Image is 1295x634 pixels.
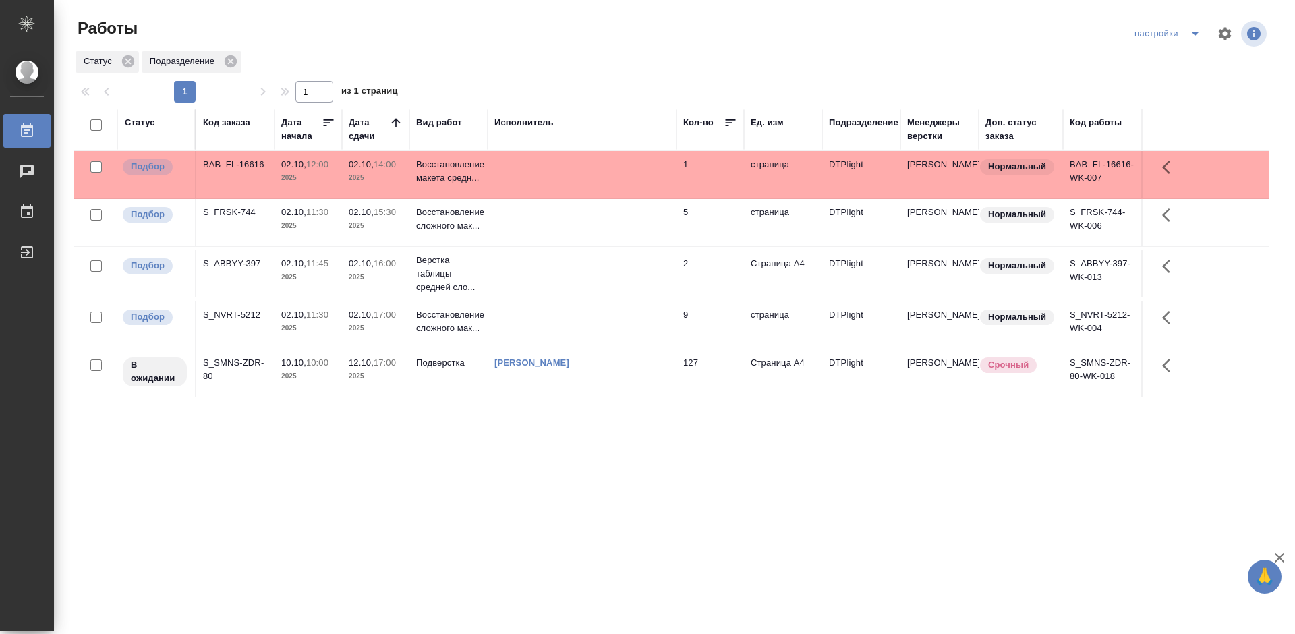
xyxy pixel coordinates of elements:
div: Статус [125,116,155,129]
p: [PERSON_NAME] [907,257,972,270]
p: 11:30 [306,207,328,217]
td: S_SMNS-ZDR-80-WK-018 [1063,349,1141,397]
p: Подбор [131,310,165,324]
a: [PERSON_NAME] [494,357,569,368]
td: 2 [677,250,744,297]
td: DTPlight [822,301,900,349]
p: 2025 [281,370,335,383]
p: [PERSON_NAME] [907,356,972,370]
p: 11:45 [306,258,328,268]
p: 2025 [349,270,403,284]
p: 02.10, [349,207,374,217]
div: BAB_FL-16616 [203,158,268,171]
p: 2025 [349,322,403,335]
div: Дата сдачи [349,116,389,143]
button: Здесь прячутся важные кнопки [1154,250,1186,283]
div: Подразделение [829,116,898,129]
p: 2025 [281,322,335,335]
div: Код работы [1070,116,1122,129]
div: Дата начала [281,116,322,143]
div: S_ABBYY-397 [203,257,268,270]
p: 02.10, [281,258,306,268]
button: Здесь прячутся важные кнопки [1154,349,1186,382]
div: S_SMNS-ZDR-80 [203,356,268,383]
td: 1 [677,151,744,198]
p: Восстановление макета средн... [416,158,481,185]
div: Исполнитель назначен, приступать к работе пока рано [121,356,188,388]
div: S_NVRT-5212 [203,308,268,322]
p: 17:00 [374,357,396,368]
p: 02.10, [349,310,374,320]
div: Можно подбирать исполнителей [121,257,188,275]
td: DTPlight [822,199,900,246]
p: 12.10, [349,357,374,368]
p: Подбор [131,208,165,221]
div: Можно подбирать исполнителей [121,158,188,176]
p: Подразделение [150,55,219,68]
div: Подразделение [142,51,241,73]
td: 127 [677,349,744,397]
p: Верстка таблицы средней сло... [416,254,481,294]
div: Можно подбирать исполнителей [121,206,188,224]
td: S_ABBYY-397-WK-013 [1063,250,1141,297]
span: Работы [74,18,138,39]
td: BAB_FL-16616-WK-007 [1063,151,1141,198]
p: 02.10, [349,258,374,268]
p: Статус [84,55,117,68]
p: 10:00 [306,357,328,368]
p: Восстановление сложного мак... [416,206,481,233]
button: Здесь прячутся важные кнопки [1154,151,1186,183]
button: Здесь прячутся важные кнопки [1154,301,1186,334]
p: 16:00 [374,258,396,268]
td: страница [744,151,822,198]
div: split button [1131,23,1209,45]
span: Посмотреть информацию [1241,21,1269,47]
div: Можно подбирать исполнителей [121,308,188,326]
p: 02.10, [281,159,306,169]
p: 11:30 [306,310,328,320]
p: 2025 [349,219,403,233]
p: Подбор [131,259,165,272]
td: страница [744,301,822,349]
p: Нормальный [988,310,1046,324]
p: 2025 [349,370,403,383]
p: 14:00 [374,159,396,169]
td: S_FRSK-744-WK-006 [1063,199,1141,246]
td: Страница А4 [744,349,822,397]
td: DTPlight [822,151,900,198]
p: 10.10, [281,357,306,368]
p: 17:00 [374,310,396,320]
p: [PERSON_NAME] [907,158,972,171]
p: Срочный [988,358,1029,372]
td: 5 [677,199,744,246]
span: Настроить таблицу [1209,18,1241,50]
p: 2025 [281,171,335,185]
p: Подбор [131,160,165,173]
td: DTPlight [822,250,900,297]
p: 15:30 [374,207,396,217]
p: Нормальный [988,160,1046,173]
div: S_FRSK-744 [203,206,268,219]
p: Подверстка [416,356,481,370]
p: Нормальный [988,259,1046,272]
p: 02.10, [281,207,306,217]
div: Исполнитель [494,116,554,129]
button: 🙏 [1248,560,1282,594]
td: Страница А4 [744,250,822,297]
div: Доп. статус заказа [985,116,1056,143]
td: S_NVRT-5212-WK-004 [1063,301,1141,349]
p: Нормальный [988,208,1046,221]
p: 2025 [349,171,403,185]
td: 9 [677,301,744,349]
div: Статус [76,51,139,73]
p: 02.10, [349,159,374,169]
button: Здесь прячутся важные кнопки [1154,199,1186,231]
p: [PERSON_NAME] [907,206,972,219]
p: 02.10, [281,310,306,320]
span: из 1 страниц [341,83,398,103]
td: страница [744,199,822,246]
div: Менеджеры верстки [907,116,972,143]
div: Вид работ [416,116,462,129]
div: Кол-во [683,116,714,129]
p: [PERSON_NAME] [907,308,972,322]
